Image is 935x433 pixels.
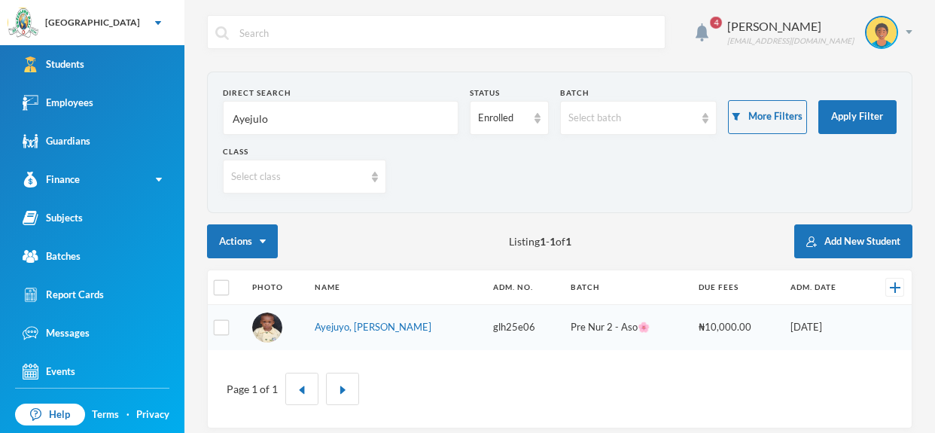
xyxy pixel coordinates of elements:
[23,325,90,341] div: Messages
[710,17,722,29] span: 4
[23,287,104,303] div: Report Cards
[238,16,657,50] input: Search
[509,233,571,249] span: Listing - of
[565,235,571,248] b: 1
[890,282,900,293] img: +
[563,305,691,351] td: Pre Nur 2 - Aso🌸
[215,26,229,40] img: search
[540,235,546,248] b: 1
[245,270,307,305] th: Photo
[478,111,526,126] div: Enrolled
[727,35,854,47] div: [EMAIL_ADDRESS][DOMAIN_NAME]
[23,172,80,188] div: Finance
[783,305,866,351] td: [DATE]
[691,305,783,351] td: ₦10,000.00
[560,87,717,99] div: Batch
[486,305,563,351] td: glh25e06
[23,56,84,72] div: Students
[866,17,897,47] img: STUDENT
[794,224,912,258] button: Add New Student
[470,87,548,99] div: Status
[486,270,563,305] th: Adm. No.
[223,87,458,99] div: Direct Search
[231,169,364,184] div: Select class
[728,100,806,134] button: More Filters
[92,407,119,422] a: Terms
[783,270,866,305] th: Adm. Date
[45,16,140,29] div: [GEOGRAPHIC_DATA]
[23,210,83,226] div: Subjects
[8,8,38,38] img: logo
[207,224,278,258] button: Actions
[126,407,129,422] div: ·
[568,111,696,126] div: Select batch
[231,102,450,136] input: Name, Admin No, Phone number, Email Address
[23,133,90,149] div: Guardians
[223,146,386,157] div: Class
[23,249,81,264] div: Batches
[691,270,783,305] th: Due Fees
[23,95,93,111] div: Employees
[818,100,897,134] button: Apply Filter
[15,404,85,426] a: Help
[307,270,486,305] th: Name
[252,313,282,343] img: STUDENT
[227,381,278,397] div: Page 1 of 1
[550,235,556,248] b: 1
[727,17,854,35] div: [PERSON_NAME]
[563,270,691,305] th: Batch
[23,364,75,380] div: Events
[136,407,169,422] a: Privacy
[315,321,431,333] a: Ayejuyo, [PERSON_NAME]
